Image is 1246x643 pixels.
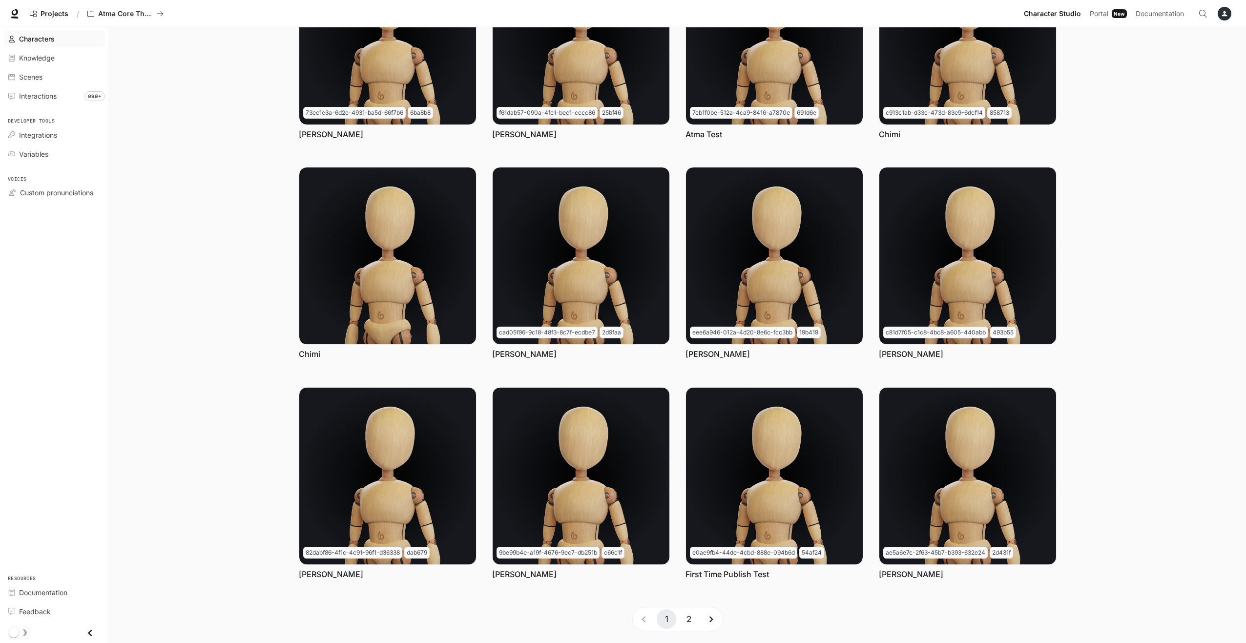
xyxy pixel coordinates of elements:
[879,129,900,140] a: Chimi
[493,167,669,344] img: Clive
[20,187,93,198] span: Custom pronunciations
[4,30,105,47] a: Characters
[1136,8,1184,20] span: Documentation
[83,4,168,23] button: All workspaces
[685,349,750,359] a: [PERSON_NAME]
[25,4,73,23] a: Go to projects
[1024,8,1081,20] span: Character Studio
[4,49,105,66] a: Knowledge
[493,388,669,564] img: Enrique Dryere
[19,53,55,63] span: Knowledge
[1086,4,1131,23] a: PortalNew
[299,388,476,564] img: Emi Nakamura
[4,584,105,601] a: Documentation
[492,569,557,580] a: [PERSON_NAME]
[679,609,699,629] button: Go to page 2
[1090,8,1108,20] span: Portal
[1132,4,1191,23] a: Documentation
[879,569,943,580] a: [PERSON_NAME]
[685,569,769,580] a: First Time Publish Test
[492,349,557,359] a: [PERSON_NAME]
[41,10,68,18] span: Projects
[686,167,863,344] img: Courtney Dryere
[4,126,105,144] a: Integrations
[73,9,83,19] div: /
[4,184,105,201] a: Custom pronunciations
[79,623,101,643] button: Close drawer
[492,129,557,140] a: [PERSON_NAME]
[657,609,676,629] button: page 1
[19,606,51,617] span: Feedback
[1020,4,1085,23] a: Character Studio
[299,129,363,140] a: [PERSON_NAME]
[632,607,723,631] nav: pagination navigation
[9,627,19,638] span: Dark mode toggle
[4,87,105,104] a: Interactions
[4,68,105,85] a: Scenes
[879,167,1056,344] img: Eleanor Bennett
[879,388,1056,564] img: Isaac Newton
[19,149,48,159] span: Variables
[686,388,863,564] img: First Time Publish Test
[19,34,55,44] span: Characters
[1112,9,1127,18] div: New
[879,349,943,359] a: [PERSON_NAME]
[299,569,363,580] a: [PERSON_NAME]
[19,91,57,101] span: Interactions
[702,609,721,629] button: Go to next page
[98,10,153,18] p: Atma Core The Neural Network
[299,349,320,359] a: Chimi
[1193,4,1213,23] button: Open Command Menu
[84,91,105,101] span: 999+
[19,72,42,82] span: Scenes
[19,587,67,598] span: Documentation
[19,130,57,140] span: Integrations
[299,167,476,344] img: Chimi
[685,129,722,140] a: Atma Test
[4,145,105,163] a: Variables
[4,603,105,620] a: Feedback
